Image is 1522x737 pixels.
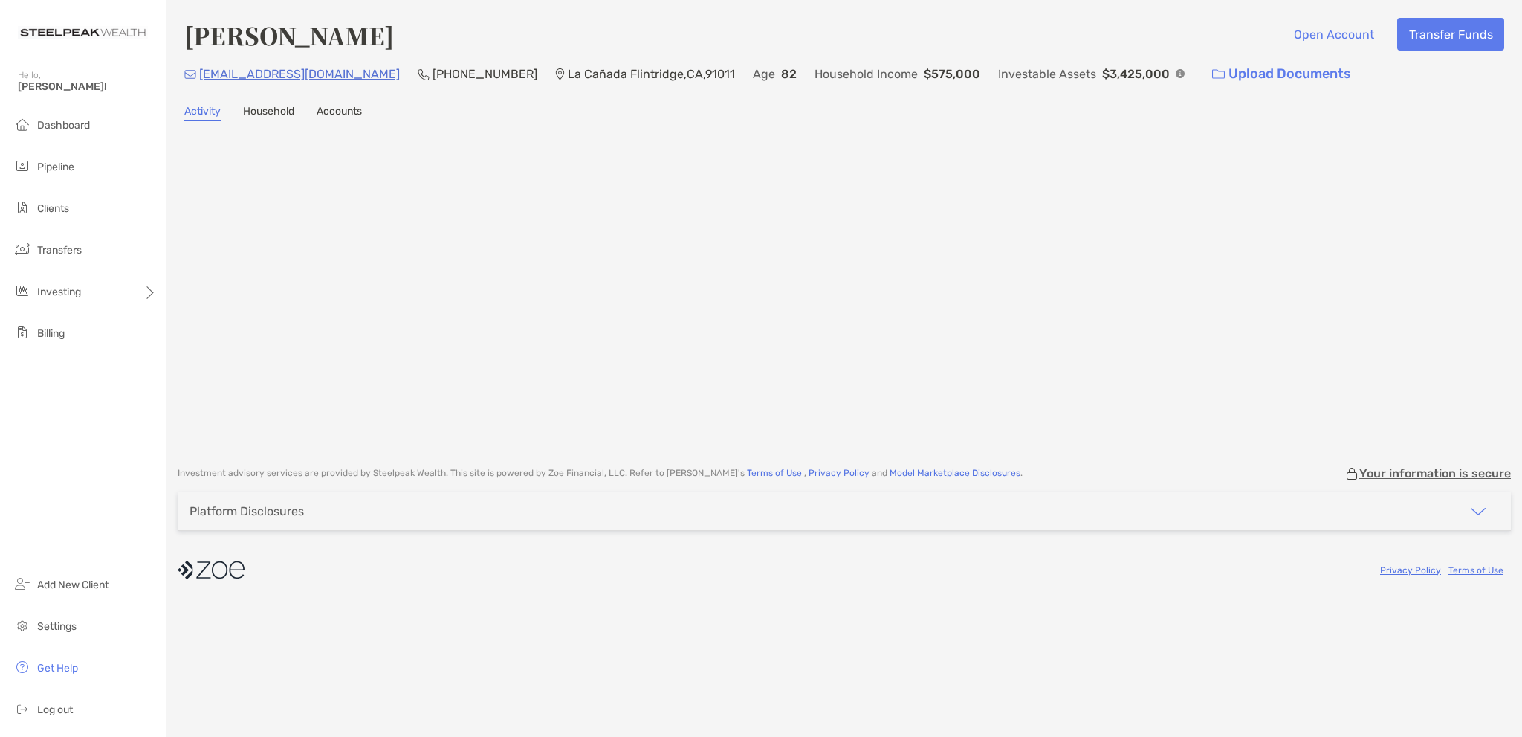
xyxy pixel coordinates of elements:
a: Terms of Use [747,468,802,478]
a: Activity [184,105,221,121]
img: dashboard icon [13,115,31,133]
p: Household Income [815,65,918,83]
p: Your information is secure [1359,466,1511,480]
span: Add New Client [37,579,109,591]
img: get-help icon [13,658,31,676]
p: $3,425,000 [1102,65,1170,83]
p: 82 [781,65,797,83]
img: settings icon [13,617,31,634]
button: Open Account [1282,18,1385,51]
span: Settings [37,620,77,633]
span: Clients [37,202,69,215]
p: Investable Assets [998,65,1096,83]
img: add_new_client icon [13,575,31,593]
span: [PERSON_NAME]! [18,80,157,93]
span: Log out [37,704,73,716]
button: Transfer Funds [1397,18,1504,51]
a: Household [243,105,294,121]
img: Location Icon [555,68,565,80]
span: Transfers [37,244,82,257]
img: billing icon [13,324,31,341]
a: Model Marketplace Disclosures [890,468,1020,478]
div: Platform Disclosures [190,504,304,518]
a: Privacy Policy [809,468,870,478]
span: Get Help [37,662,78,675]
span: Pipeline [37,161,74,173]
p: Investment advisory services are provided by Steelpeak Wealth . This site is powered by Zoe Finan... [178,468,1023,479]
a: Privacy Policy [1380,565,1441,576]
img: Email Icon [184,70,196,79]
img: logout icon [13,700,31,718]
img: pipeline icon [13,157,31,175]
a: Terms of Use [1448,565,1503,576]
span: Dashboard [37,119,90,132]
img: clients icon [13,199,31,216]
p: [PHONE_NUMBER] [433,65,537,83]
a: Upload Documents [1202,58,1361,90]
p: Age [753,65,775,83]
img: Phone Icon [418,68,430,80]
img: Zoe Logo [18,6,148,59]
p: [EMAIL_ADDRESS][DOMAIN_NAME] [199,65,400,83]
img: investing icon [13,282,31,300]
h4: [PERSON_NAME] [184,18,394,52]
p: $575,000 [924,65,980,83]
img: button icon [1212,69,1225,80]
img: Info Icon [1176,69,1185,78]
img: icon arrow [1469,503,1487,521]
a: Accounts [317,105,362,121]
span: Investing [37,286,81,298]
p: La Cañada Flintridge , CA , 91011 [568,65,735,83]
img: transfers icon [13,240,31,258]
span: Billing [37,327,65,340]
img: company logo [178,553,245,587]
